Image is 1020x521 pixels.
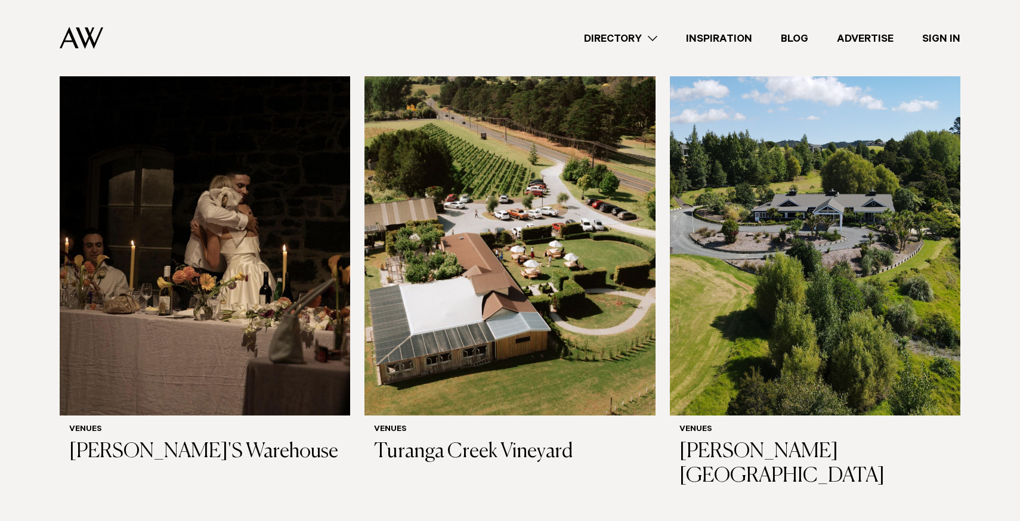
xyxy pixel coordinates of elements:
[60,26,350,415] img: Auckland Weddings Venues | BRAD'S Warehouse
[69,425,341,435] h6: Venues
[364,26,655,415] img: Auckland Weddings Venues | Turanga Creek Vineyard
[570,30,672,46] a: Directory
[672,30,766,46] a: Inspiration
[679,440,951,489] h3: [PERSON_NAME][GEOGRAPHIC_DATA]
[69,440,341,464] h3: [PERSON_NAME]'S Warehouse
[679,425,951,435] h6: Venues
[908,30,975,46] a: Sign In
[374,425,645,435] h6: Venues
[670,26,960,415] img: Auckland Weddings Venues | Woodhouse Mountain Lodge
[823,30,908,46] a: Advertise
[364,26,655,473] a: Auckland Weddings Venues | Turanga Creek Vineyard Venues Turanga Creek Vineyard
[60,26,350,473] a: Auckland Weddings Venues | BRAD'S Warehouse Venues [PERSON_NAME]'S Warehouse
[374,440,645,464] h3: Turanga Creek Vineyard
[766,30,823,46] a: Blog
[60,27,103,49] img: Auckland Weddings Logo
[670,26,960,498] a: Auckland Weddings Venues | Woodhouse Mountain Lodge Venues [PERSON_NAME][GEOGRAPHIC_DATA]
